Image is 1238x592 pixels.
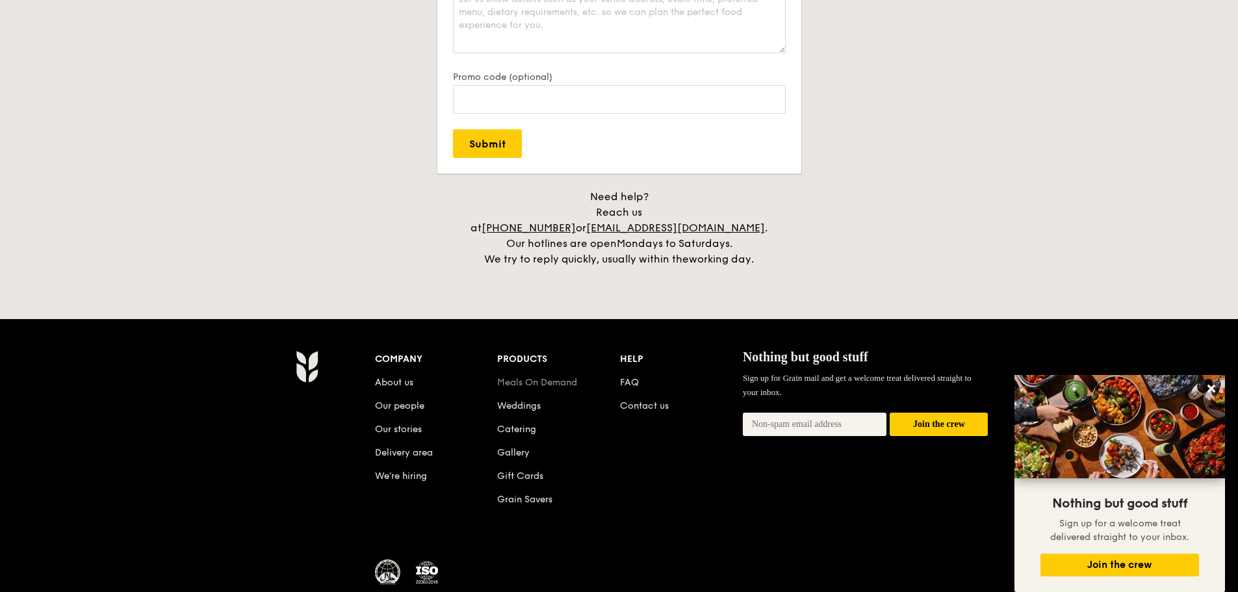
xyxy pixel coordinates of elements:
div: Need help? Reach us at or . Our hotlines are open We try to reply quickly, usually within the [457,189,782,267]
a: [PHONE_NUMBER] [482,222,576,234]
div: Help [620,350,743,368]
a: Contact us [620,400,669,411]
a: FAQ [620,377,639,388]
span: Nothing but good stuff [743,350,868,364]
a: About us [375,377,413,388]
a: Meals On Demand [497,377,577,388]
span: working day. [689,253,754,265]
button: Join the crew [890,413,988,437]
button: Close [1201,378,1222,399]
span: Nothing but good stuff [1052,496,1187,511]
div: Company [375,350,498,368]
img: MUIS Halal Certified [375,560,401,586]
a: [EMAIL_ADDRESS][DOMAIN_NAME] [586,222,765,234]
input: Submit [453,129,522,158]
a: Our people [375,400,424,411]
img: AYc88T3wAAAABJRU5ErkJggg== [296,350,318,383]
input: Non-spam email address [743,413,887,436]
a: Catering [497,424,536,435]
a: Gallery [497,447,530,458]
a: Our stories [375,424,422,435]
img: ISO Certified [414,560,440,586]
label: Promo code (optional) [453,71,786,83]
a: Delivery area [375,447,433,458]
a: Weddings [497,400,541,411]
button: Join the crew [1040,554,1199,576]
a: Grain Savers [497,494,552,505]
img: DSC07876-Edit02-Large.jpeg [1014,375,1225,478]
span: Sign up for a welcome treat delivered straight to your inbox. [1050,518,1189,543]
span: Sign up for Grain mail and get a welcome treat delivered straight to your inbox. [743,373,972,397]
a: We’re hiring [375,470,427,482]
span: Mondays to Saturdays. [617,237,732,250]
div: Products [497,350,620,368]
a: Gift Cards [497,470,543,482]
